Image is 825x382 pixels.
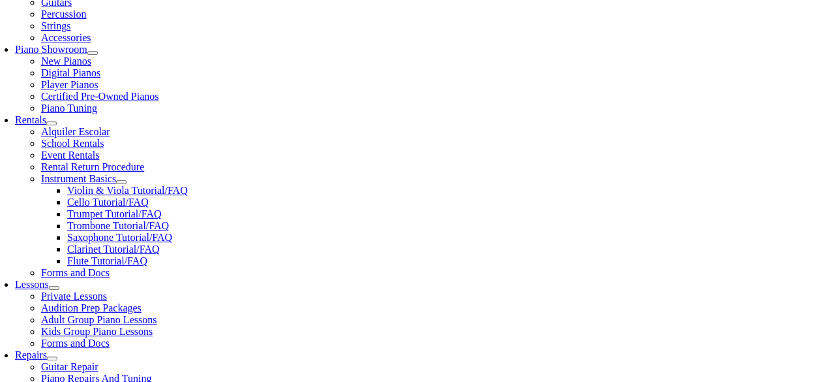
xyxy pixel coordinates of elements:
[47,357,57,360] button: Open submenu of Repairs
[67,185,188,196] a: Violin & Viola Tutorial/FAQ
[67,244,160,255] a: Clarinet Tutorial/FAQ
[41,326,153,337] a: Kids Group Piano Lessons
[41,338,110,349] a: Forms and Docs
[41,161,144,172] a: Rental Return Procedure
[67,197,149,208] a: Cello Tutorial/FAQ
[41,91,158,102] a: Certified Pre-Owned Pianos
[116,180,127,184] button: Open submenu of Instrument Basics
[41,314,157,325] a: Adult Group Piano Lessons
[15,44,87,55] a: Piano Showroom
[41,56,91,67] a: New Pianos
[41,79,98,90] a: Player Pianos
[41,173,116,184] a: Instrument Basics
[67,232,172,243] a: Saxophone Tutorial/FAQ
[67,220,169,231] a: Trombone Tutorial/FAQ
[67,255,147,266] a: Flute Tutorial/FAQ
[41,267,110,278] a: Forms and Docs
[41,103,97,114] a: Piano Tuning
[41,138,104,149] a: School Rentals
[15,349,47,360] a: Repairs
[41,8,86,20] a: Percussion
[46,121,57,125] button: Open submenu of Rentals
[67,208,161,219] a: Trumpet Tutorial/FAQ
[41,20,70,31] a: Strings
[41,32,91,43] a: Accessories
[41,361,98,372] a: Guitar Repair
[15,279,49,290] a: Lessons
[15,114,46,125] a: Rentals
[87,51,98,55] button: Open submenu of Piano Showroom
[49,286,59,290] button: Open submenu of Lessons
[41,150,99,161] a: Event Rentals
[41,67,100,78] a: Digital Pianos
[41,126,110,137] a: Alquiler Escolar
[41,302,142,313] a: Audition Prep Packages
[41,291,107,302] a: Private Lessons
